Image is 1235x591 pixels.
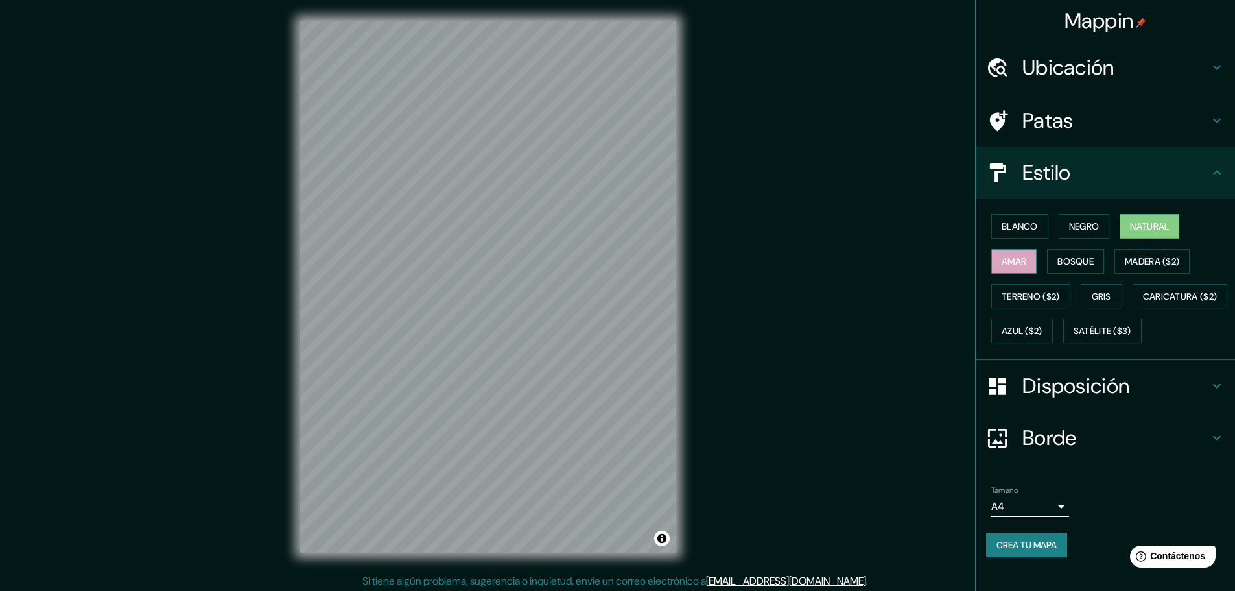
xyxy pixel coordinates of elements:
[1114,249,1190,274] button: Madera ($2)
[1130,221,1169,232] font: Natural
[986,533,1067,557] button: Crea tu mapa
[1002,291,1060,302] font: Terreno ($2)
[1022,159,1071,186] font: Estilo
[1022,372,1129,400] font: Disposición
[991,319,1053,343] button: Azul ($2)
[976,95,1235,147] div: Patas
[976,42,1235,93] div: Ubicación
[1133,284,1228,309] button: Caricatura ($2)
[1022,424,1077,452] font: Borde
[1074,326,1131,337] font: Satélite ($3)
[1069,221,1100,232] font: Negro
[996,539,1057,551] font: Crea tu mapa
[1002,221,1038,232] font: Blanco
[991,284,1070,309] button: Terreno ($2)
[1081,284,1122,309] button: Gris
[1120,540,1221,577] iframe: Lanzador de widgets de ayuda
[300,21,676,553] canvas: Mapa
[1022,107,1074,134] font: Patas
[1059,214,1110,239] button: Negro
[991,249,1037,274] button: Amar
[868,573,870,588] font: .
[991,496,1069,517] div: A4
[1064,7,1134,34] font: Mappin
[706,574,866,588] a: [EMAIL_ADDRESS][DOMAIN_NAME]
[1022,54,1114,81] font: Ubicación
[976,360,1235,412] div: Disposición
[991,485,1018,496] font: Tamaño
[1057,256,1094,267] font: Bosque
[1143,291,1217,302] font: Caricatura ($2)
[1125,256,1179,267] font: Madera ($2)
[991,500,1004,513] font: A4
[654,531,670,546] button: Activar o desactivar atribución
[866,574,868,588] font: .
[870,573,873,588] font: .
[991,214,1048,239] button: Blanco
[1002,326,1042,337] font: Azul ($2)
[1047,249,1104,274] button: Bosque
[1092,291,1111,302] font: Gris
[976,412,1235,464] div: Borde
[362,574,706,588] font: Si tiene algún problema, sugerencia o inquietud, envíe un correo electrónico a
[1136,18,1146,28] img: pin-icon.png
[976,147,1235,199] div: Estilo
[1120,214,1179,239] button: Natural
[1063,319,1142,343] button: Satélite ($3)
[1002,256,1026,267] font: Amar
